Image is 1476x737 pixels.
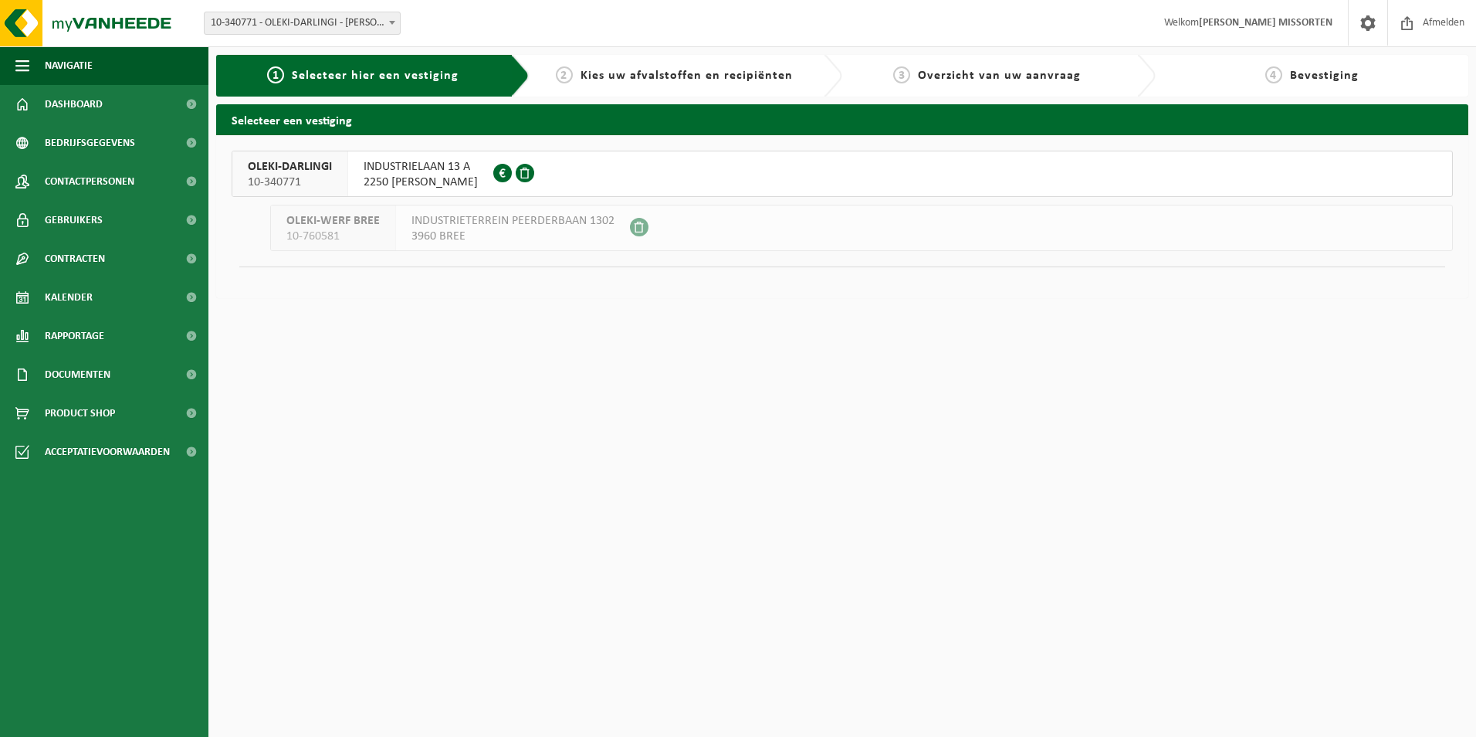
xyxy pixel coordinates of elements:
strong: [PERSON_NAME] MISSORTEN [1199,17,1332,29]
span: 10-340771 [248,175,332,190]
span: Navigatie [45,46,93,85]
span: 10-340771 - OLEKI-DARLINGI - OLEN [205,12,400,34]
span: Contracten [45,239,105,278]
span: INDUSTRIELAAN 13 A [364,159,478,175]
span: 4 [1265,66,1282,83]
span: 10-760581 [286,229,380,244]
span: 3960 BREE [411,229,614,244]
h2: Selecteer een vestiging [216,104,1468,134]
span: Kalender [45,278,93,317]
span: Gebruikers [45,201,103,239]
span: Documenten [45,355,110,394]
span: Selecteer hier een vestiging [292,70,459,82]
span: 2 [556,66,573,83]
span: Dashboard [45,85,103,124]
span: 3 [893,66,910,83]
button: OLEKI-DARLINGI 10-340771 INDUSTRIELAAN 13 A2250 [PERSON_NAME] [232,151,1453,197]
span: Bedrijfsgegevens [45,124,135,162]
span: 10-340771 - OLEKI-DARLINGI - OLEN [204,12,401,35]
span: Product Shop [45,394,115,433]
span: Rapportage [45,317,104,355]
span: Bevestiging [1290,70,1359,82]
span: Acceptatievoorwaarden [45,433,170,471]
span: Kies uw afvalstoffen en recipiënten [581,70,793,82]
span: OLEKI-WERF BREE [286,213,380,229]
span: INDUSTRIETERREIN PEERDERBAAN 1302 [411,213,614,229]
span: Overzicht van uw aanvraag [918,70,1081,82]
span: 1 [267,66,284,83]
span: 2250 [PERSON_NAME] [364,175,478,190]
span: Contactpersonen [45,162,134,201]
span: OLEKI-DARLINGI [248,159,332,175]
